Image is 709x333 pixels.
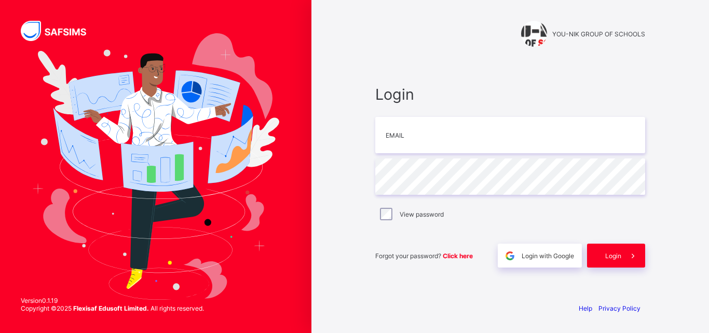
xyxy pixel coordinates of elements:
[579,304,592,312] a: Help
[375,85,645,103] span: Login
[32,33,279,299] img: Hero Image
[443,252,473,260] a: Click here
[605,252,621,260] span: Login
[400,210,444,218] label: View password
[598,304,640,312] a: Privacy Policy
[21,21,99,41] img: SAFSIMS Logo
[552,30,645,38] span: YOU-NIK GROUP OF SCHOOLS
[375,252,473,260] span: Forgot your password?
[504,250,516,262] img: google.396cfc9801f0270233282035f929180a.svg
[21,297,204,304] span: Version 0.1.19
[522,252,574,260] span: Login with Google
[73,304,149,312] strong: Flexisaf Edusoft Limited.
[21,304,204,312] span: Copyright © 2025 All rights reserved.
